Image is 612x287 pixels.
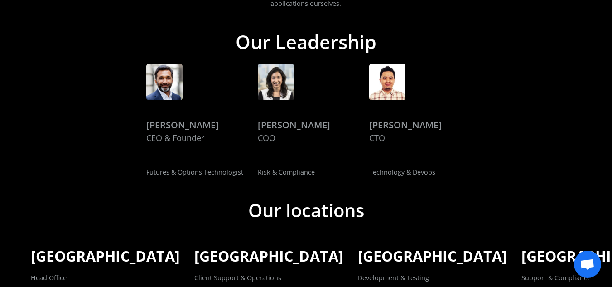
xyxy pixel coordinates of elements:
div: [PERSON_NAME] [258,118,330,132]
img: Rahul Kanodia [369,64,405,100]
div: [PERSON_NAME] [146,118,219,132]
h3: [GEOGRAPHIC_DATA] [194,247,343,266]
p: Futures & Options Technologist [146,167,243,177]
p: Head Office [31,273,67,283]
img: Rahul Kanodia [146,64,183,100]
p: Technology & Devops [369,167,435,177]
p: Development & Testing [358,273,429,283]
h3: Our Leadership [236,31,376,54]
p: Risk & Compliance [258,167,315,177]
div: [PERSON_NAME] [369,118,442,132]
a: Rahul Kanodia[PERSON_NAME]CEO & FounderFutures & Options Technologist [146,64,243,177]
img: Rahul Kanodia [258,64,294,100]
p: Client Support & Operations [194,273,281,283]
div: CEO & Founder [146,132,204,144]
div: Open chat [574,251,601,278]
h4: [GEOGRAPHIC_DATA] [31,247,180,266]
div: CTO [369,132,385,144]
a: Rahul Kanodia[PERSON_NAME]COORisk & Compliance [258,64,330,177]
div: COO [258,132,275,144]
h3: Our locations [248,199,364,221]
p: Support & Compliance [521,273,591,283]
a: Rahul Kanodia[PERSON_NAME]CTOTechnology & Devops [369,64,442,177]
h3: [GEOGRAPHIC_DATA] [358,247,507,266]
